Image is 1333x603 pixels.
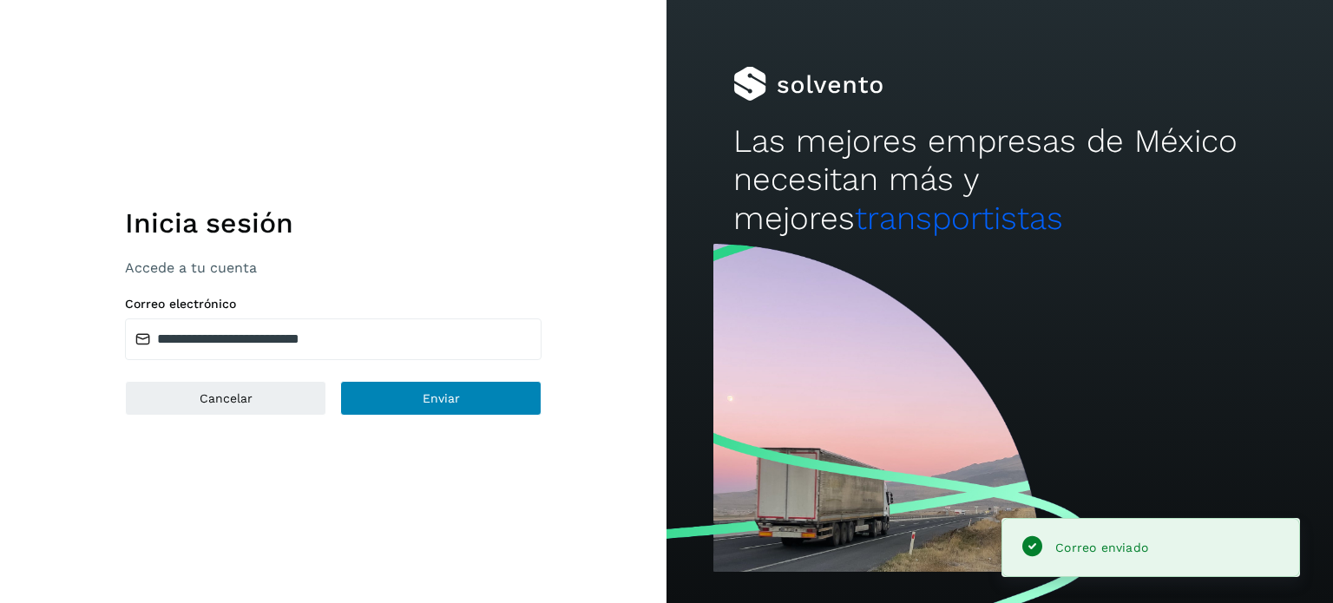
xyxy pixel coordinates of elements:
span: Enviar [423,392,460,404]
h1: Inicia sesión [125,206,542,239]
span: transportistas [855,200,1063,237]
p: Accede a tu cuenta [125,259,542,276]
h2: Las mejores empresas de México necesitan más y mejores [733,122,1266,238]
button: Cancelar [125,381,326,416]
label: Correo electrónico [125,297,542,311]
button: Enviar [340,381,542,416]
span: Correo enviado [1055,541,1148,554]
span: Cancelar [200,392,253,404]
